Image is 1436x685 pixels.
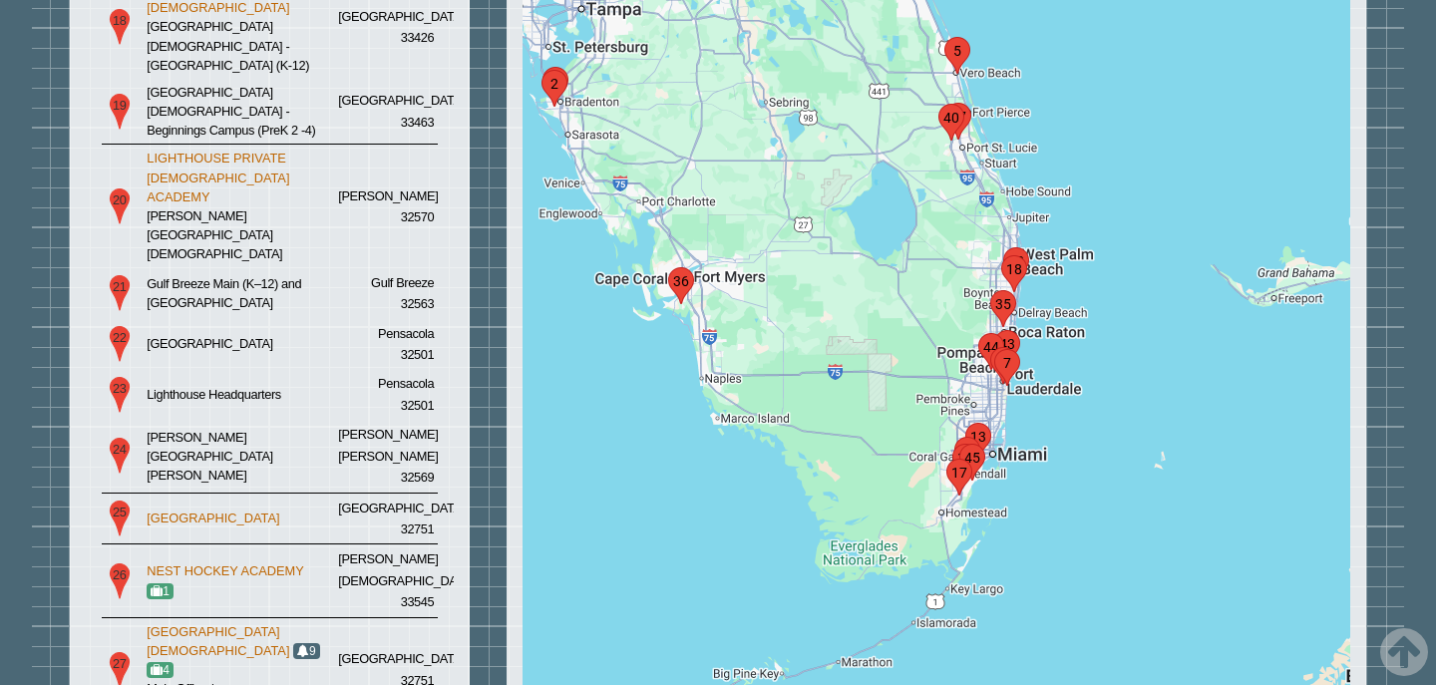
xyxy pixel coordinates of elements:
p: Gulf Breeze Main (K–12) and [GEOGRAPHIC_DATA] [147,274,330,312]
div: marker44 [978,333,1004,370]
p: 18 [106,7,134,47]
div: marker43 [994,330,1020,367]
div: marker17 [946,459,972,496]
div: marker1 [990,347,1016,384]
p: [PERSON_NAME][DEMOGRAPHIC_DATA] 33545 [338,548,434,612]
p: [GEOGRAPHIC_DATA][DEMOGRAPHIC_DATA] - [GEOGRAPHIC_DATA] (K-12) [147,17,330,75]
p: Gulf Breeze 32563 [338,272,434,315]
div: marker35 [990,290,1016,327]
div: marker13 [965,423,991,460]
p: [GEOGRAPHIC_DATA] 33463 [338,90,434,133]
div: marker38 [1003,247,1029,284]
p: Pensacola 32501 [338,323,434,366]
div: marker7 [994,349,1020,386]
div: marker5 [944,37,970,74]
a: [GEOGRAPHIC_DATA] [147,511,279,525]
div: marker37 [945,103,971,140]
p: [GEOGRAPHIC_DATA] 32751 [338,498,434,540]
p: 26 [106,561,134,601]
p: [PERSON_NAME][GEOGRAPHIC_DATA][DEMOGRAPHIC_DATA] [147,206,330,264]
p: Pensacola 32501 [338,373,434,416]
div: marker40 [938,104,964,141]
a: Nest Hockey Academy [147,563,303,578]
p: 25 [106,499,134,538]
p: Lighthouse Headquarters [147,385,330,404]
div: marker15 [954,437,980,474]
a: Lighthouse Private [DEMOGRAPHIC_DATA] Academy [147,151,289,203]
div: marker2 [541,70,567,107]
a: 1 [151,584,170,598]
p: 22 [106,324,134,364]
div: marker16 [952,444,978,481]
div: marker3 [542,67,568,104]
div: marker36 [668,267,694,304]
p: 19 [106,92,134,132]
p: [GEOGRAPHIC_DATA][DEMOGRAPHIC_DATA] - Beginnings Campus (PreK 2 -4) [147,83,330,141]
p: 21 [106,273,134,313]
a: 9 [297,644,316,658]
p: 23 [106,375,134,415]
p: [PERSON_NAME][GEOGRAPHIC_DATA][PERSON_NAME] [147,428,330,486]
p: [GEOGRAPHIC_DATA] 33426 [338,6,434,49]
p: 24 [106,436,134,476]
div: marker45 [959,444,985,481]
p: [PERSON_NAME] [PERSON_NAME] 32569 [338,424,434,488]
p: [PERSON_NAME] 32570 [338,185,434,228]
div: marker18 [1001,255,1027,292]
a: [GEOGRAPHIC_DATA][DEMOGRAPHIC_DATA] [147,624,289,658]
p: [GEOGRAPHIC_DATA] [147,334,330,353]
a: 4 [151,663,170,677]
p: 20 [106,186,134,226]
